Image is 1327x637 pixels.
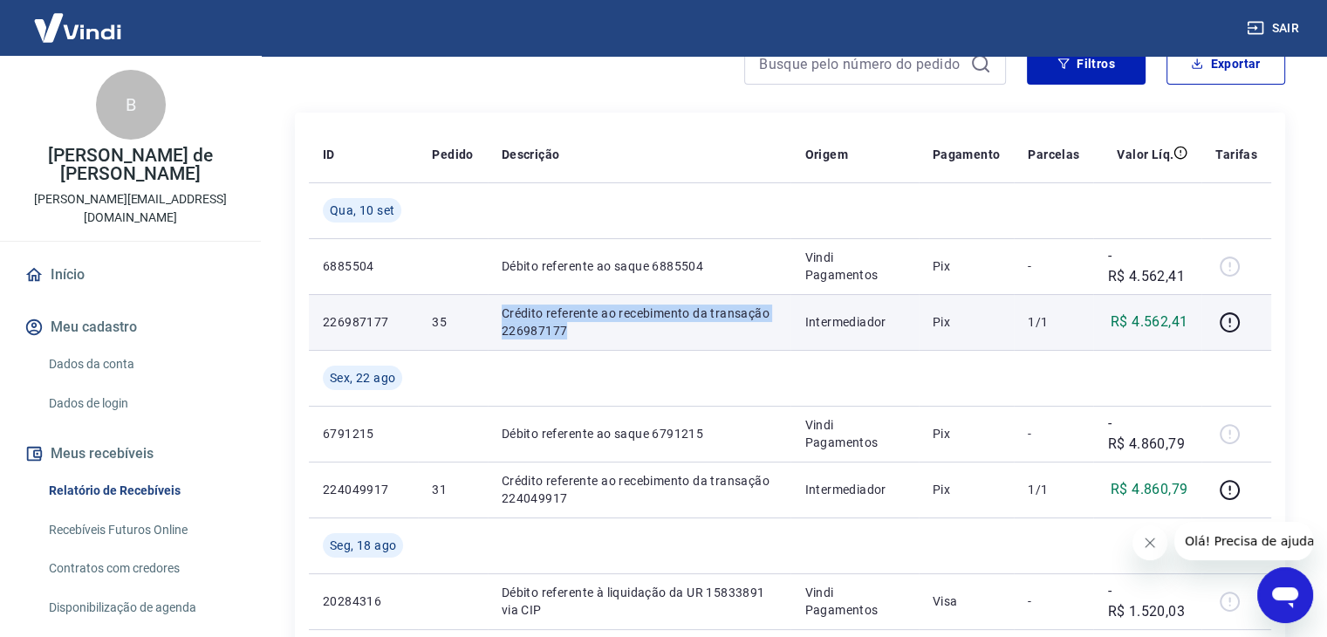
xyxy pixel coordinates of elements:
[96,70,166,140] div: B
[10,12,147,26] span: Olá! Precisa de ajuda?
[933,425,1001,442] p: Pix
[1028,257,1079,275] p: -
[323,425,404,442] p: 6791215
[21,256,240,294] a: Início
[502,146,560,163] p: Descrição
[1028,481,1079,498] p: 1/1
[804,416,904,451] p: Vindi Pagamentos
[42,386,240,421] a: Dados de login
[1215,146,1257,163] p: Tarifas
[42,473,240,509] a: Relatório de Recebíveis
[1132,525,1167,560] iframe: Fechar mensagem
[502,472,777,507] p: Crédito referente ao recebimento da transação 224049917
[804,249,904,284] p: Vindi Pagamentos
[1028,592,1079,610] p: -
[21,1,134,54] img: Vindi
[933,257,1001,275] p: Pix
[1111,479,1187,500] p: R$ 4.860,79
[1111,312,1187,332] p: R$ 4.562,41
[330,369,395,387] span: Sex, 22 ago
[804,584,904,619] p: Vindi Pagamentos
[14,147,247,183] p: [PERSON_NAME] de [PERSON_NAME]
[21,435,240,473] button: Meus recebíveis
[804,313,904,331] p: Intermediador
[42,346,240,382] a: Dados da conta
[502,584,777,619] p: Débito referente à liquidação da UR 15833891 via CIP
[502,257,777,275] p: Débito referente ao saque 6885504
[323,257,404,275] p: 6885504
[330,537,396,554] span: Seg, 18 ago
[323,313,404,331] p: 226987177
[42,551,240,586] a: Contratos com credores
[933,592,1001,610] p: Visa
[933,146,1001,163] p: Pagamento
[1028,313,1079,331] p: 1/1
[42,512,240,548] a: Recebíveis Futuros Online
[42,590,240,626] a: Disponibilização de agenda
[1028,146,1079,163] p: Parcelas
[502,305,777,339] p: Crédito referente ao recebimento da transação 226987177
[759,51,963,77] input: Busque pelo número do pedido
[933,313,1001,331] p: Pix
[432,146,473,163] p: Pedido
[1107,580,1187,622] p: -R$ 1.520,03
[1243,12,1306,45] button: Sair
[1174,522,1313,560] iframe: Mensagem da empresa
[1166,43,1285,85] button: Exportar
[432,481,473,498] p: 31
[14,190,247,227] p: [PERSON_NAME][EMAIL_ADDRESS][DOMAIN_NAME]
[804,481,904,498] p: Intermediador
[21,308,240,346] button: Meu cadastro
[1107,413,1187,455] p: -R$ 4.860,79
[1117,146,1173,163] p: Valor Líq.
[1257,567,1313,623] iframe: Botão para abrir a janela de mensagens
[1028,425,1079,442] p: -
[323,481,404,498] p: 224049917
[1027,43,1146,85] button: Filtros
[432,313,473,331] p: 35
[804,146,847,163] p: Origem
[323,592,404,610] p: 20284316
[502,425,777,442] p: Débito referente ao saque 6791215
[330,202,394,219] span: Qua, 10 set
[1107,245,1187,287] p: -R$ 4.562,41
[933,481,1001,498] p: Pix
[323,146,335,163] p: ID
